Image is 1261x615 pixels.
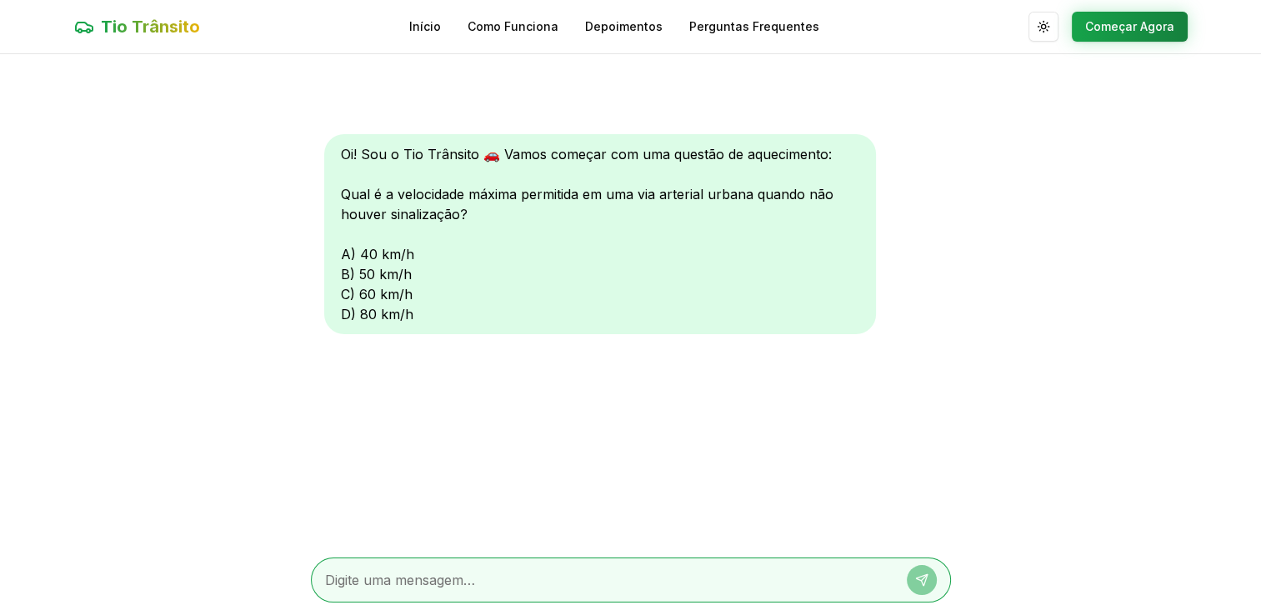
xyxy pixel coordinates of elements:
a: Depoimentos [585,18,663,35]
a: Como Funciona [468,18,558,35]
a: Tio Trânsito [74,15,200,38]
a: Início [409,18,441,35]
a: Perguntas Frequentes [689,18,819,35]
div: Oi! Sou o Tio Trânsito 🚗 Vamos começar com uma questão de aquecimento: Qual é a velocidade máxima... [324,134,876,334]
button: Começar Agora [1072,12,1188,42]
span: Tio Trânsito [101,15,200,38]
